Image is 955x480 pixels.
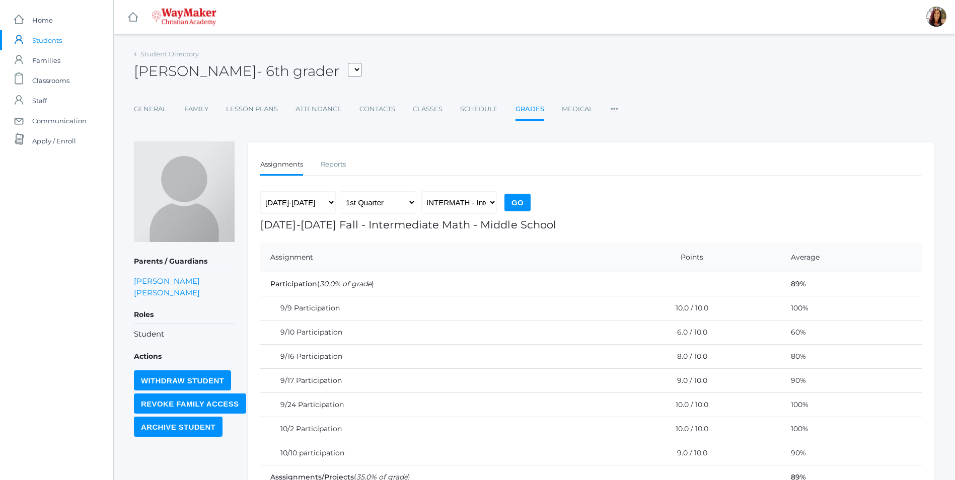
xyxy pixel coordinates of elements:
[134,306,235,324] h5: Roles
[260,272,781,296] td: ( )
[296,99,342,119] a: Attendance
[562,99,593,119] a: Medical
[596,441,781,465] td: 9.0 / 10.0
[134,253,235,270] h5: Parents / Guardians
[32,91,47,111] span: Staff
[134,63,361,79] h2: [PERSON_NAME]
[134,287,200,298] a: [PERSON_NAME]
[140,50,199,58] a: Student Directory
[413,99,443,119] a: Classes
[321,154,346,175] a: Reports
[516,99,544,121] a: Grades
[32,10,53,30] span: Home
[270,279,317,288] span: Participation
[32,111,87,131] span: Communication
[781,417,922,441] td: 100%
[596,369,781,393] td: 9.0 / 10.0
[260,369,596,393] td: 9/17 Participation
[260,296,596,321] td: 9/9 Participation
[134,99,167,119] a: General
[504,194,531,211] input: Go
[226,99,278,119] a: Lesson Plans
[781,369,922,393] td: 90%
[260,417,596,441] td: 10/2 Participation
[596,345,781,369] td: 8.0 / 10.0
[260,243,596,272] th: Assignment
[134,417,223,437] input: Archive Student
[596,393,781,417] td: 10.0 / 10.0
[134,141,235,242] img: Cole Pecor
[134,275,200,287] a: [PERSON_NAME]
[260,154,303,176] a: Assignments
[781,393,922,417] td: 100%
[134,329,235,340] li: Student
[260,441,596,465] td: 10/10 participation
[134,370,231,390] input: Withdraw Student
[260,219,922,230] h1: [DATE]-[DATE] Fall - Intermediate Math - Middle School
[359,99,395,119] a: Contacts
[596,243,781,272] th: Points
[134,393,246,414] input: Revoke Family Access
[152,8,216,26] img: 4_waymaker-logo-stack-white.png
[320,279,372,288] em: 30.0% of grade
[781,345,922,369] td: 80%
[926,7,946,27] div: Gina Pecor
[260,393,596,417] td: 9/24 Participation
[184,99,208,119] a: Family
[260,345,596,369] td: 9/16 Participation
[32,70,69,91] span: Classrooms
[32,50,60,70] span: Families
[781,441,922,465] td: 90%
[460,99,498,119] a: Schedule
[781,272,922,296] td: 89%
[32,131,76,151] span: Apply / Enroll
[596,296,781,321] td: 10.0 / 10.0
[260,321,596,345] td: 9/10 Participation
[257,62,339,79] span: - 6th grader
[781,321,922,345] td: 60%
[134,348,235,365] h5: Actions
[781,243,922,272] th: Average
[596,417,781,441] td: 10.0 / 10.0
[596,321,781,345] td: 6.0 / 10.0
[781,296,922,321] td: 100%
[32,30,62,50] span: Students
